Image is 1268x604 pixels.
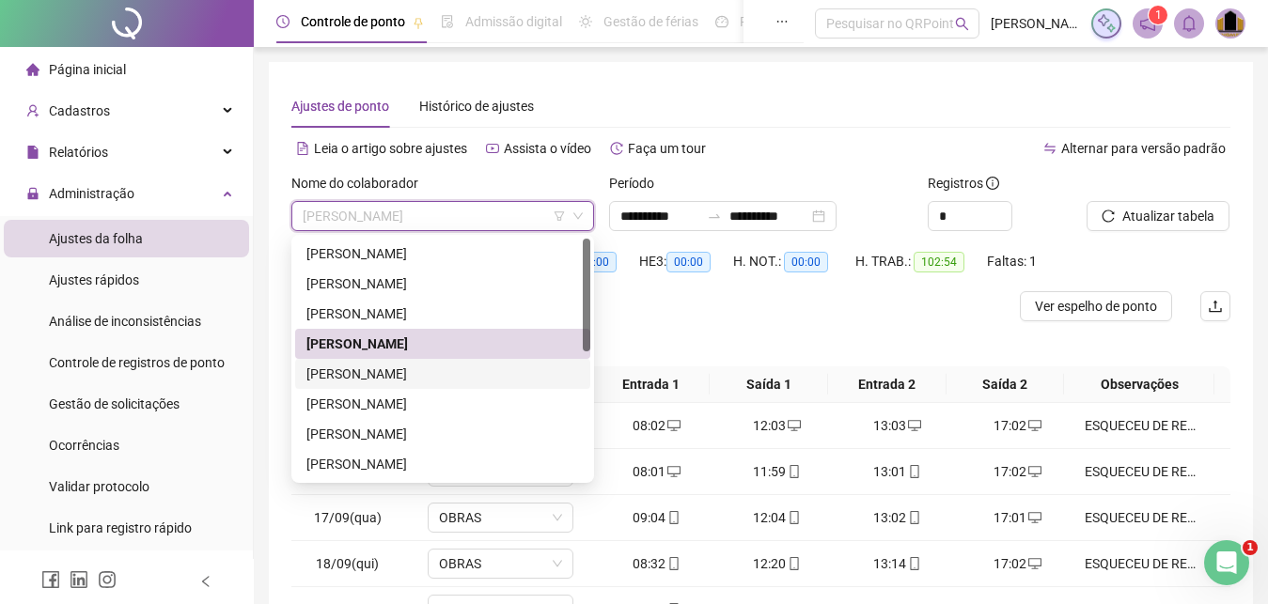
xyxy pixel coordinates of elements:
[1208,299,1223,314] span: upload
[70,570,88,589] span: linkedin
[947,366,1065,403] th: Saída 2
[199,575,212,588] span: left
[955,17,969,31] span: search
[49,438,119,453] span: Ocorrências
[306,303,579,324] div: [PERSON_NAME]
[610,142,623,155] span: history
[314,141,467,156] span: Leia o artigo sobre ajustes
[26,187,39,200] span: lock
[828,366,947,403] th: Entrada 2
[715,15,728,28] span: dashboard
[987,254,1037,269] span: Faltas: 1
[609,173,666,194] label: Período
[295,269,590,299] div: ALEXSANDER BRESSANI
[486,142,499,155] span: youtube
[554,210,565,222] span: filter
[906,557,921,570] span: mobile
[98,570,117,589] span: instagram
[707,209,722,224] span: swap-right
[1026,557,1041,570] span: desktop
[295,329,590,359] div: AURELINO TAVARES NETO DA SILVA
[306,243,579,264] div: [PERSON_NAME]
[26,146,39,159] span: file
[49,231,143,246] span: Ajustes da folha
[1204,540,1249,585] iframe: Intercom live chat
[572,252,617,272] span: 00:00
[845,507,950,528] div: 13:02
[413,17,424,28] span: pushpin
[1043,142,1057,155] span: swap
[604,461,710,482] div: 08:01
[1020,291,1172,321] button: Ver espelho de ponto
[49,396,180,411] span: Gestão de solicitações
[665,465,681,478] span: desktop
[733,251,855,272] div: H. NOT.:
[49,479,149,494] span: Validar protocolo
[306,424,579,444] div: [PERSON_NAME]
[845,461,950,482] div: 13:01
[965,415,1071,436] div: 17:02
[306,364,579,384] div: [PERSON_NAME]
[740,14,813,29] span: Painel do DP
[1085,507,1196,528] div: ESQUECEU DE REGISTRAR
[49,186,134,201] span: Administração
[1061,141,1226,156] span: Alternar para versão padrão
[666,252,711,272] span: 00:00
[1181,15,1198,32] span: bell
[291,173,430,194] label: Nome do colaborador
[1102,209,1115,223] span: reload
[628,141,706,156] span: Faça um tour
[845,553,950,574] div: 13:14
[49,145,108,160] span: Relatórios
[592,366,711,403] th: Entrada 1
[725,507,830,528] div: 12:04
[1072,374,1207,395] span: Observações
[1026,465,1041,478] span: desktop
[725,415,830,436] div: 12:03
[295,359,590,389] div: BERTO BARBOSA DA SILVA
[707,209,722,224] span: to
[1096,13,1117,34] img: sparkle-icon.fc2bf0ac1784a2077858766a79e2daf3.svg
[665,511,681,524] span: mobile
[906,465,921,478] span: mobile
[301,14,405,29] span: Controle de ponto
[928,173,999,194] span: Registros
[291,96,389,116] div: Ajustes de ponto
[1155,8,1162,22] span: 1
[725,461,830,482] div: 11:59
[914,252,964,272] span: 102:54
[786,557,801,570] span: mobile
[465,14,562,29] span: Admissão digital
[295,239,590,269] div: ADMILSON ALMEIDA DA SILVA
[604,553,710,574] div: 08:32
[1085,553,1196,574] div: ESQUECEU DE REGISTRAR
[986,177,999,190] span: info-circle
[965,553,1071,574] div: 17:02
[306,333,579,354] div: [PERSON_NAME]
[49,272,139,287] span: Ajustes rápidos
[639,251,733,272] div: HE 3:
[49,355,225,370] span: Controle de registros de ponto
[1035,296,1157,317] span: Ver espelho de ponto
[552,558,563,569] span: down
[665,557,681,570] span: mobile
[441,15,454,28] span: file-done
[1216,9,1245,38] img: 22840
[49,520,192,535] span: Link para registro rápido
[1085,415,1196,436] div: ESQUECEU DE REGISTRAR
[439,550,562,578] span: OBRAS
[306,273,579,294] div: [PERSON_NAME]
[49,314,201,329] span: Análise de inconsistências
[316,556,379,571] span: 18/09(qui)
[504,141,591,156] span: Assista o vídeo
[965,461,1071,482] div: 17:02
[295,419,590,449] div: FRANCISCO SOUSA BARROS
[314,510,382,525] span: 17/09(qua)
[296,142,309,155] span: file-text
[295,299,590,329] div: ANTONIO PEREIRA DA SILVA FILHO
[295,389,590,419] div: FELIPE SOUZA DA SILVA
[306,394,579,414] div: [PERSON_NAME]
[1085,461,1196,482] div: ESQUECEU DE REGISTRAR
[855,251,987,272] div: H. TRAB.:
[1087,201,1229,231] button: Atualizar tabela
